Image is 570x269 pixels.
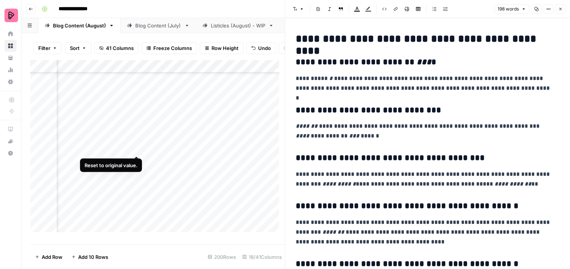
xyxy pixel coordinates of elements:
[5,9,18,22] img: Preply Logo
[53,22,106,29] div: Blog Content (August)
[5,136,16,147] div: What's new?
[135,22,181,29] div: Blog Content (July)
[239,251,285,263] div: 18/41 Columns
[5,6,17,25] button: Workspace: Preply
[258,44,271,52] span: Undo
[246,42,276,54] button: Undo
[38,44,50,52] span: Filter
[5,123,17,135] a: AirOps Academy
[42,253,62,261] span: Add Row
[153,44,192,52] span: Freeze Columns
[5,52,17,64] a: Your Data
[142,42,197,54] button: Freeze Columns
[106,44,134,52] span: 41 Columns
[65,42,91,54] button: Sort
[5,147,17,159] button: Help + Support
[33,42,62,54] button: Filter
[5,76,17,88] a: Settings
[5,64,17,76] a: Usage
[121,18,196,33] a: Blog Content (July)
[78,253,108,261] span: Add 10 Rows
[38,18,121,33] a: Blog Content (August)
[498,6,519,12] span: 198 words
[5,40,17,52] a: Browse
[494,4,529,14] button: 198 words
[70,44,80,52] span: Sort
[211,22,266,29] div: Listicles (August) - WIP
[30,251,67,263] button: Add Row
[5,28,17,40] a: Home
[212,44,239,52] span: Row Height
[280,18,356,33] a: Blog Content (May)
[205,251,239,263] div: 200 Rows
[196,18,280,33] a: Listicles (August) - WIP
[94,42,139,54] button: 41 Columns
[5,135,17,147] button: What's new?
[200,42,243,54] button: Row Height
[67,251,113,263] button: Add 10 Rows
